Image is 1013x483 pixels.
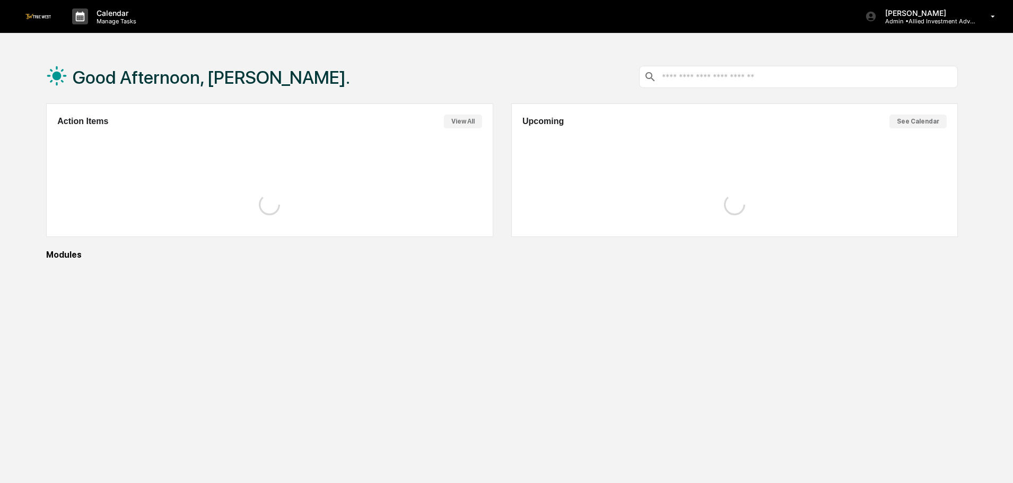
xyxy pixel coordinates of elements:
h2: Upcoming [522,117,564,126]
p: Admin • Allied Investment Advisors [877,17,975,25]
h1: Good Afternoon, [PERSON_NAME]. [73,67,350,88]
p: Calendar [88,8,142,17]
p: Manage Tasks [88,17,142,25]
img: logo [25,14,51,19]
button: View All [444,115,482,128]
p: [PERSON_NAME] [877,8,975,17]
button: See Calendar [889,115,947,128]
div: Modules [46,250,958,260]
h2: Action Items [57,117,108,126]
